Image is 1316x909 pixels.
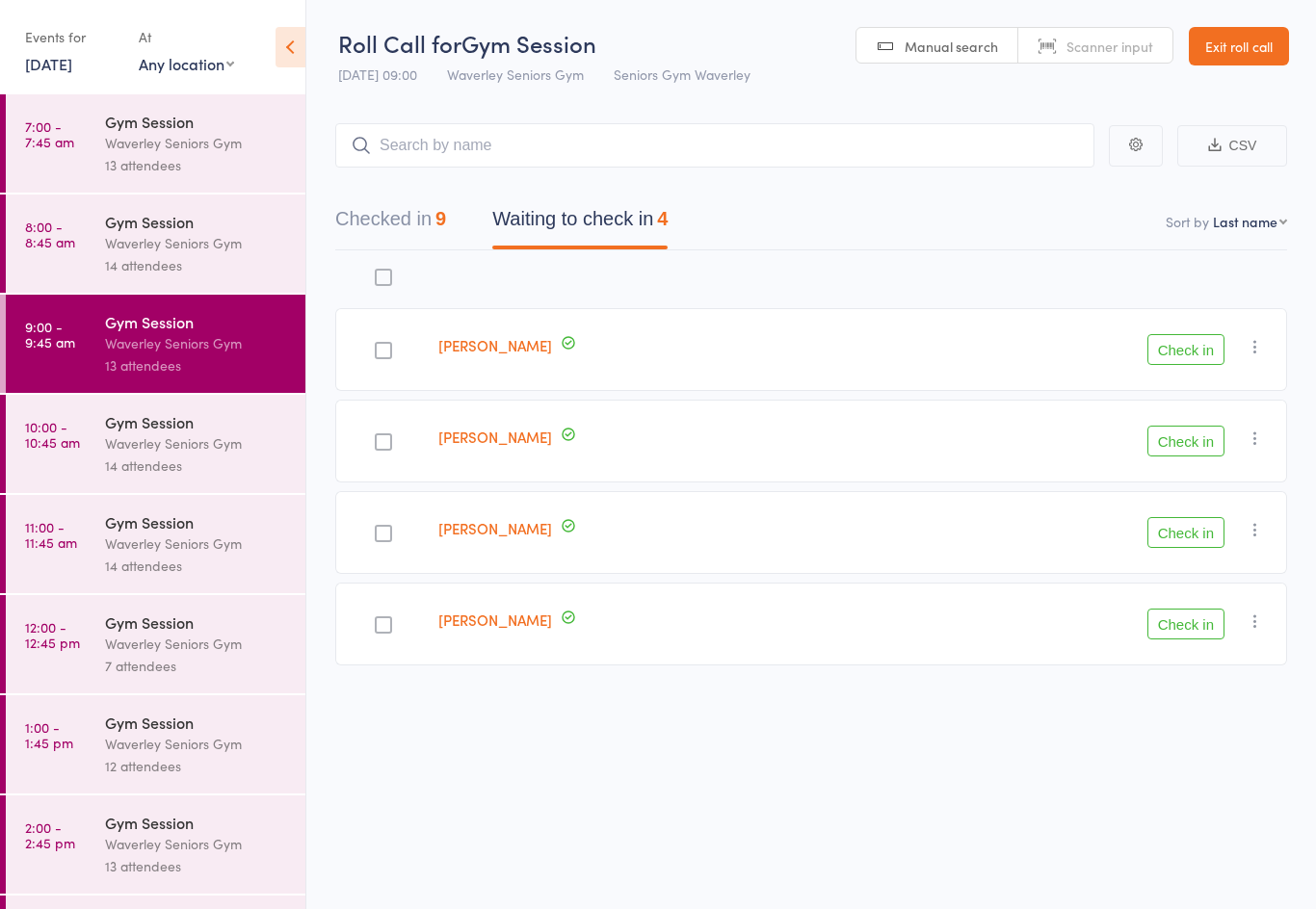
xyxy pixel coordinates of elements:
[6,295,305,393] a: 9:00 -9:45 amGym SessionWaverley Seniors Gym13 attendees
[1189,27,1289,65] a: Exit roll call
[105,655,289,677] div: 7 attendees
[139,21,234,53] div: At
[105,454,289,477] div: 14 attendees
[105,812,289,833] div: Gym Session
[447,65,584,84] span: Waverley Seniors Gym
[25,519,77,550] time: 11:00 - 11:45 am
[105,712,289,733] div: Gym Session
[335,198,446,249] button: Checked in9
[105,211,289,232] div: Gym Session
[438,610,552,630] a: [PERSON_NAME]
[338,65,417,84] span: [DATE] 09:00
[25,21,119,53] div: Events for
[105,432,289,454] div: Waverley Seniors Gym
[905,37,998,56] span: Manual search
[105,154,289,176] div: 13 attendees
[6,94,305,193] a: 7:00 -7:45 amGym SessionWaverley Seniors Gym13 attendees
[25,53,72,74] a: [DATE]
[105,532,289,555] div: Waverley Seniors Gym
[105,511,289,532] div: Gym Session
[1213,212,1277,231] div: Last name
[105,855,289,877] div: 13 attendees
[105,411,289,432] div: Gym Session
[438,518,552,538] a: [PERSON_NAME]
[105,555,289,577] div: 14 attendees
[105,254,289,276] div: 14 attendees
[6,695,305,793] a: 1:00 -1:45 pmGym SessionWaverley Seniors Gym12 attendees
[105,111,289,132] div: Gym Session
[105,332,289,354] div: Waverley Seniors Gym
[614,65,750,84] span: Seniors Gym Waverley
[492,198,668,249] button: Waiting to check in4
[657,208,668,229] div: 4
[25,118,74,149] time: 7:00 - 7:45 am
[105,833,289,855] div: Waverley Seniors Gym
[105,311,289,332] div: Gym Session
[105,633,289,655] div: Waverley Seniors Gym
[105,755,289,777] div: 12 attendees
[25,419,80,450] time: 10:00 - 10:45 am
[1147,609,1224,639] button: Check in
[6,395,305,493] a: 10:00 -10:45 amGym SessionWaverley Seniors Gym14 attendees
[438,335,552,355] a: [PERSON_NAME]
[438,427,552,447] a: [PERSON_NAME]
[1147,517,1224,548] button: Check in
[105,132,289,154] div: Waverley Seniors Gym
[461,27,596,59] span: Gym Session
[435,208,446,229] div: 9
[25,819,75,850] time: 2:00 - 2:45 pm
[1066,37,1153,56] span: Scanner input
[105,354,289,377] div: 13 attendees
[6,595,305,693] a: 12:00 -12:45 pmGym SessionWaverley Seniors Gym7 attendees
[335,123,1094,168] input: Search by name
[1177,125,1287,167] button: CSV
[139,53,234,74] div: Any location
[6,495,305,593] a: 11:00 -11:45 amGym SessionWaverley Seniors Gym14 attendees
[105,733,289,755] div: Waverley Seniors Gym
[6,795,305,894] a: 2:00 -2:45 pmGym SessionWaverley Seniors Gym13 attendees
[25,319,75,350] time: 9:00 - 9:45 am
[338,27,461,59] span: Roll Call for
[1147,334,1224,365] button: Check in
[25,219,75,249] time: 8:00 - 8:45 am
[6,195,305,293] a: 8:00 -8:45 amGym SessionWaverley Seniors Gym14 attendees
[1166,212,1209,231] label: Sort by
[25,719,73,750] time: 1:00 - 1:45 pm
[105,611,289,633] div: Gym Session
[105,232,289,254] div: Waverley Seniors Gym
[1147,426,1224,456] button: Check in
[25,619,80,650] time: 12:00 - 12:45 pm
